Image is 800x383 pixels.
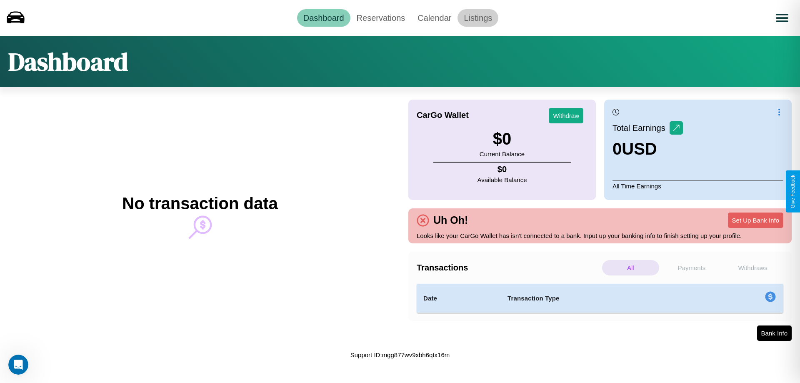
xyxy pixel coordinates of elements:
button: Withdraw [549,108,583,123]
p: All [602,260,659,275]
h2: No transaction data [122,194,277,213]
button: Open menu [770,6,794,30]
h4: CarGo Wallet [417,110,469,120]
h4: Transaction Type [507,293,697,303]
h4: Transactions [417,263,600,273]
h4: Date [423,293,494,303]
iframe: Intercom live chat [8,355,28,375]
a: Listings [457,9,498,27]
h3: 0 USD [612,140,683,158]
p: Available Balance [477,174,527,185]
p: Total Earnings [612,120,670,135]
p: All Time Earnings [612,180,783,192]
h3: $ 0 [480,130,525,148]
h1: Dashboard [8,45,128,79]
a: Calendar [411,9,457,27]
p: Current Balance [480,148,525,160]
p: Withdraws [724,260,781,275]
a: Reservations [350,9,412,27]
a: Dashboard [297,9,350,27]
button: Set Up Bank Info [728,213,783,228]
p: Looks like your CarGo Wallet has isn't connected to a bank. Input up your banking info to finish ... [417,230,783,241]
table: simple table [417,284,783,313]
p: Payments [663,260,720,275]
button: Bank Info [757,325,792,341]
h4: Uh Oh! [429,214,472,226]
div: Give Feedback [790,175,796,208]
h4: $ 0 [477,165,527,174]
p: Support ID: mgg877wv9xbh6qtx16m [350,349,450,360]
